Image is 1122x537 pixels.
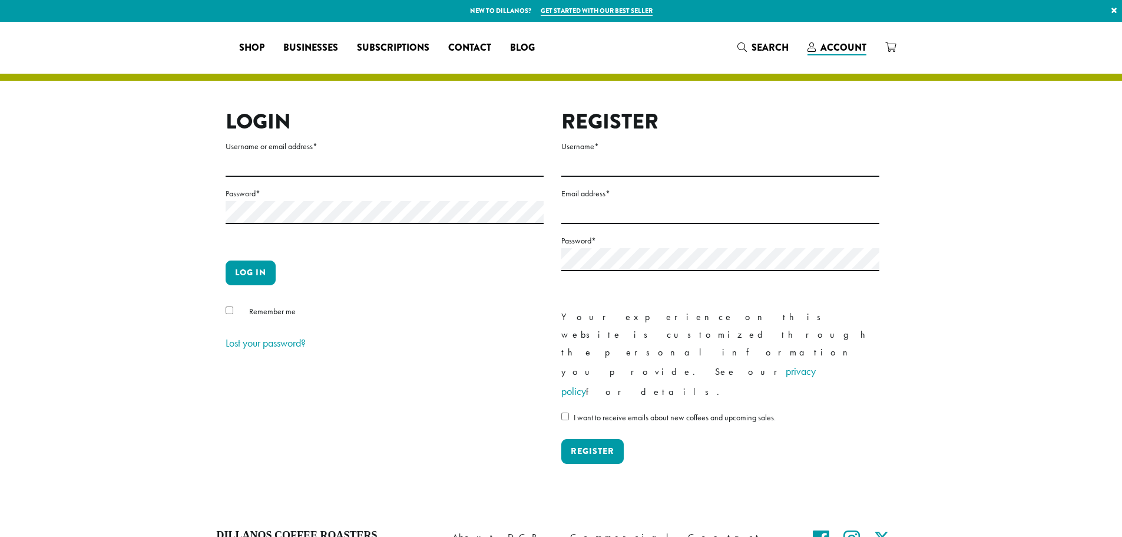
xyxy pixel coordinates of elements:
[820,41,866,54] span: Account
[230,38,274,57] a: Shop
[561,139,879,154] label: Username
[541,6,653,16] a: Get started with our best seller
[561,186,879,201] label: Email address
[226,336,306,350] a: Lost your password?
[752,41,789,54] span: Search
[728,38,798,57] a: Search
[226,109,544,134] h2: Login
[226,139,544,154] label: Username or email address
[283,41,338,55] span: Businesses
[561,233,879,248] label: Password
[510,41,535,55] span: Blog
[357,41,429,55] span: Subscriptions
[561,308,879,401] p: Your experience on this website is customized through the personal information you provide. See o...
[574,412,776,423] span: I want to receive emails about new coffees and upcoming sales.
[226,261,276,285] button: Log in
[561,439,624,464] button: Register
[249,306,296,317] span: Remember me
[448,41,491,55] span: Contact
[561,364,816,398] a: privacy policy
[239,41,264,55] span: Shop
[226,186,544,201] label: Password
[561,109,879,134] h2: Register
[561,413,569,420] input: I want to receive emails about new coffees and upcoming sales.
